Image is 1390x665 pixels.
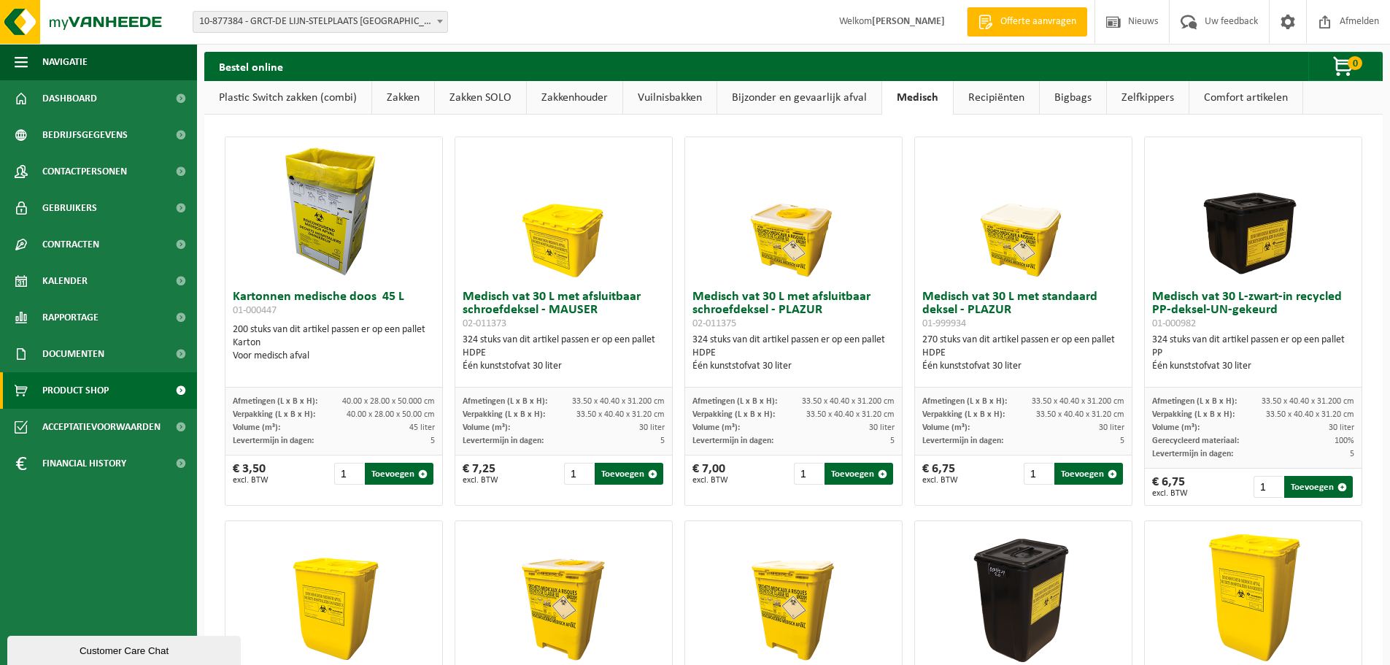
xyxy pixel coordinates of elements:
[42,409,161,445] span: Acceptatievoorwaarden
[692,334,895,373] div: 324 stuks van dit artikel passen er op een pallet
[463,334,665,373] div: 324 stuks van dit artikel passen er op een pallet
[1254,476,1283,498] input: 1
[430,437,435,445] span: 5
[42,44,88,80] span: Navigatie
[42,226,99,263] span: Contracten
[922,334,1124,373] div: 270 stuks van dit artikel passen er op een pallet
[193,12,447,32] span: 10-877384 - GRCT-DE LIJN-STELPLAATS DESTELBERGEN - DESTELBERGEN
[1152,423,1200,432] span: Volume (m³):
[1152,397,1237,406] span: Afmetingen (L x B x H):
[435,81,526,115] a: Zakken SOLO
[365,463,433,485] button: Toevoegen
[42,263,88,299] span: Kalender
[639,423,665,432] span: 30 liter
[193,11,448,33] span: 10-877384 - GRCT-DE LIJN-STELPLAATS DESTELBERGEN - DESTELBERGEN
[1189,81,1302,115] a: Comfort artikelen
[347,410,435,419] span: 40.00 x 28.00 x 50.00 cm
[825,463,893,485] button: Toevoegen
[463,397,547,406] span: Afmetingen (L x B x H):
[922,476,958,485] span: excl. BTW
[922,397,1007,406] span: Afmetingen (L x B x H):
[1099,423,1124,432] span: 30 liter
[890,437,895,445] span: 5
[204,81,371,115] a: Plastic Switch zakken (combi)
[660,437,665,445] span: 5
[692,397,777,406] span: Afmetingen (L x B x H):
[372,81,434,115] a: Zakken
[967,7,1087,36] a: Offerte aanvragen
[1152,450,1233,458] span: Levertermijn in dagen:
[1181,137,1327,283] img: 01-000982
[204,52,298,80] h2: Bestel online
[334,463,364,485] input: 1
[1284,476,1353,498] button: Toevoegen
[463,423,510,432] span: Volume (m³):
[233,437,314,445] span: Levertermijn in dagen:
[721,137,867,283] img: 02-011375
[1329,423,1354,432] span: 30 liter
[692,360,895,373] div: Één kunststofvat 30 liter
[717,81,881,115] a: Bijzonder en gevaarlijk afval
[527,81,622,115] a: Zakkenhouder
[342,397,435,406] span: 40.00 x 28.00 x 50.000 cm
[1152,476,1188,498] div: € 6,75
[692,476,728,485] span: excl. BTW
[42,117,128,153] span: Bedrijfsgegevens
[1032,397,1124,406] span: 33.50 x 40.40 x 31.200 cm
[233,337,435,350] div: Karton
[922,437,1003,445] span: Levertermijn in dagen:
[233,291,435,320] h3: Kartonnen medische doos 45 L
[954,81,1039,115] a: Recipiënten
[997,15,1080,29] span: Offerte aanvragen
[806,410,895,419] span: 33.50 x 40.40 x 31.20 cm
[1152,360,1354,373] div: Één kunststofvat 30 liter
[463,463,498,485] div: € 7,25
[409,423,435,432] span: 45 liter
[42,445,126,482] span: Financial History
[922,410,1005,419] span: Verpakking (L x B x H):
[42,153,127,190] span: Contactpersonen
[922,463,958,485] div: € 6,75
[794,463,824,485] input: 1
[882,81,953,115] a: Medisch
[463,347,665,360] div: HDPE
[1152,291,1354,330] h3: Medisch vat 30 L-zwart-in recycled PP-deksel-UN-gekeurd
[1036,410,1124,419] span: 33.50 x 40.40 x 31.20 cm
[42,299,99,336] span: Rapportage
[1152,489,1188,498] span: excl. BTW
[1120,437,1124,445] span: 5
[233,463,269,485] div: € 3,50
[1152,318,1196,329] span: 01-000982
[922,318,966,329] span: 01-999934
[922,423,970,432] span: Volume (m³):
[7,633,244,665] iframe: chat widget
[692,437,773,445] span: Levertermijn in dagen:
[1054,463,1123,485] button: Toevoegen
[1348,56,1362,70] span: 0
[922,360,1124,373] div: Één kunststofvat 30 liter
[42,372,109,409] span: Product Shop
[692,291,895,330] h3: Medisch vat 30 L met afsluitbaar schroefdeksel - PLAZUR
[692,347,895,360] div: HDPE
[42,80,97,117] span: Dashboard
[463,410,545,419] span: Verpakking (L x B x H):
[576,410,665,419] span: 33.50 x 40.40 x 31.20 cm
[42,190,97,226] span: Gebruikers
[233,476,269,485] span: excl. BTW
[623,81,717,115] a: Vuilnisbakken
[42,336,104,372] span: Documenten
[692,410,775,419] span: Verpakking (L x B x H):
[463,318,506,329] span: 02-011373
[1308,52,1381,81] button: 0
[1152,347,1354,360] div: PP
[233,350,435,363] div: Voor medisch afval
[1152,334,1354,373] div: 324 stuks van dit artikel passen er op een pallet
[261,137,407,283] img: 01-000447
[233,423,280,432] span: Volume (m³):
[491,137,637,283] img: 02-011373
[1040,81,1106,115] a: Bigbags
[463,437,544,445] span: Levertermijn in dagen:
[869,423,895,432] span: 30 liter
[233,397,317,406] span: Afmetingen (L x B x H):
